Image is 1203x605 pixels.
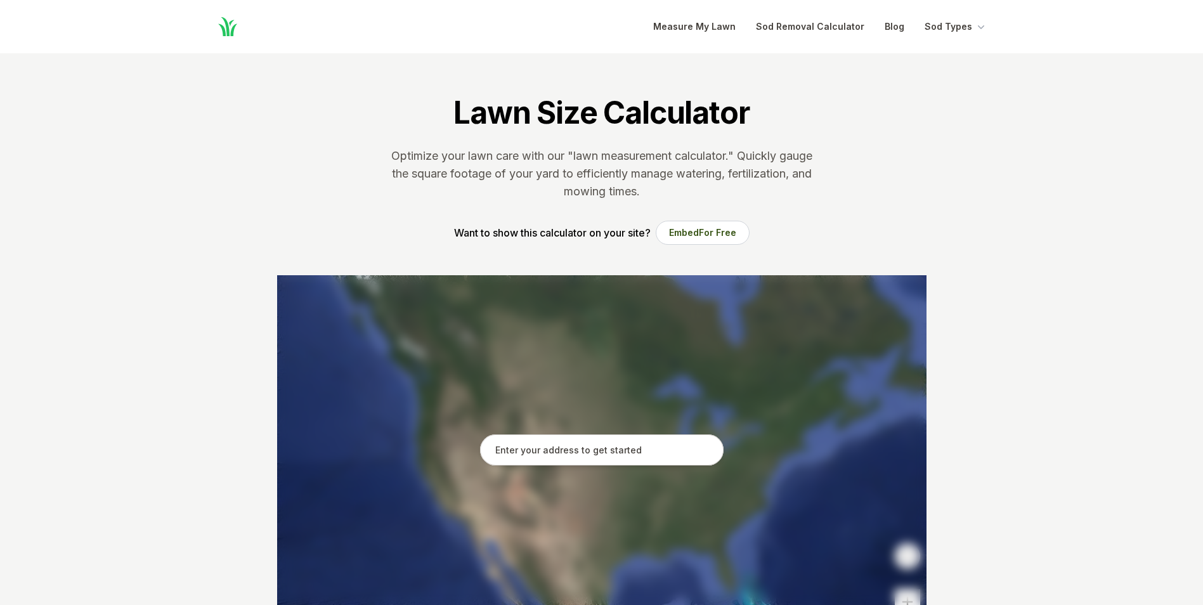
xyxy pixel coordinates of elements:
[925,19,987,34] button: Sod Types
[885,19,904,34] a: Blog
[453,94,749,132] h1: Lawn Size Calculator
[454,225,651,240] p: Want to show this calculator on your site?
[656,221,750,245] button: EmbedFor Free
[389,147,815,200] p: Optimize your lawn care with our "lawn measurement calculator." Quickly gauge the square footage ...
[653,19,736,34] a: Measure My Lawn
[480,434,724,466] input: Enter your address to get started
[756,19,864,34] a: Sod Removal Calculator
[699,227,736,238] span: For Free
